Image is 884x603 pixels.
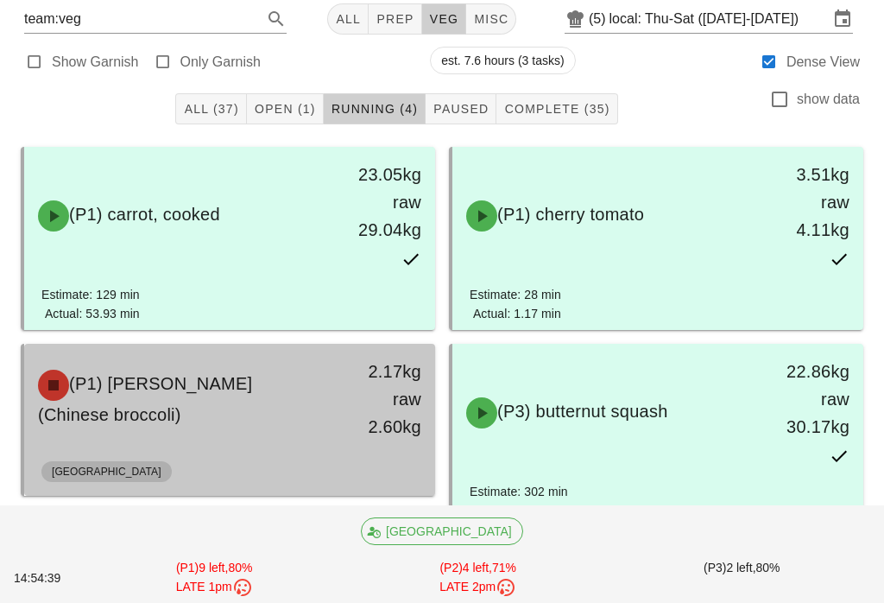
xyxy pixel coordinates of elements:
div: LATE 2pm [350,577,607,598]
span: misc [473,12,508,26]
div: LATE 1pm [85,577,343,598]
button: Open (1) [247,93,324,124]
div: 22.86kg raw 30.17kg [769,358,849,441]
div: 3.51kg raw 4.11kg [769,161,849,244]
div: 23.05kg raw 29.04kg [341,161,421,244]
span: [GEOGRAPHIC_DATA] [372,518,512,544]
span: 2 left, [726,561,755,574]
span: Open (1) [254,102,316,116]
label: Dense View [786,54,860,71]
button: All [327,3,369,35]
span: Running (4) [331,102,418,116]
span: (P1) cherry tomato [497,205,644,224]
div: (P2) 71% [346,555,610,601]
div: Estimate: 129 min [41,285,140,304]
span: 4 left, [463,561,492,574]
button: misc [466,3,516,35]
button: Complete (35) [496,93,617,124]
div: Estimate: 28 min [470,285,561,304]
span: veg [429,12,459,26]
span: prep [376,12,414,26]
label: Only Garnish [180,54,261,71]
div: 2.17kg raw 2.60kg [341,358,421,441]
button: Running (4) [324,93,426,124]
span: 9 left, [199,561,228,574]
span: Paused [433,102,489,116]
span: (P3) butternut squash [497,402,668,421]
div: Estimate: 302 min [470,482,568,501]
div: Actual: 53.93 min [41,304,140,323]
span: [GEOGRAPHIC_DATA] [52,461,161,482]
button: prep [369,3,421,35]
span: est. 7.6 hours (3 tasks) [441,48,564,73]
span: All (37) [183,102,238,116]
button: veg [422,3,467,35]
div: (P3) 80% [609,555,874,601]
div: 14:54:39 [10,566,82,591]
button: Paused [426,93,496,124]
button: All (37) [175,93,246,124]
div: (P1) 80% [82,555,346,601]
span: Complete (35) [503,102,609,116]
span: All [335,12,361,26]
span: (P1) carrot, cooked [69,205,220,224]
label: Show Garnish [52,54,139,71]
div: Actual: 60.34 min [470,501,568,520]
div: (5) [589,10,609,28]
div: Actual: 1.17 min [470,304,561,323]
label: show data [797,91,860,108]
span: (P1) [PERSON_NAME] (Chinese broccoli) [38,374,252,424]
